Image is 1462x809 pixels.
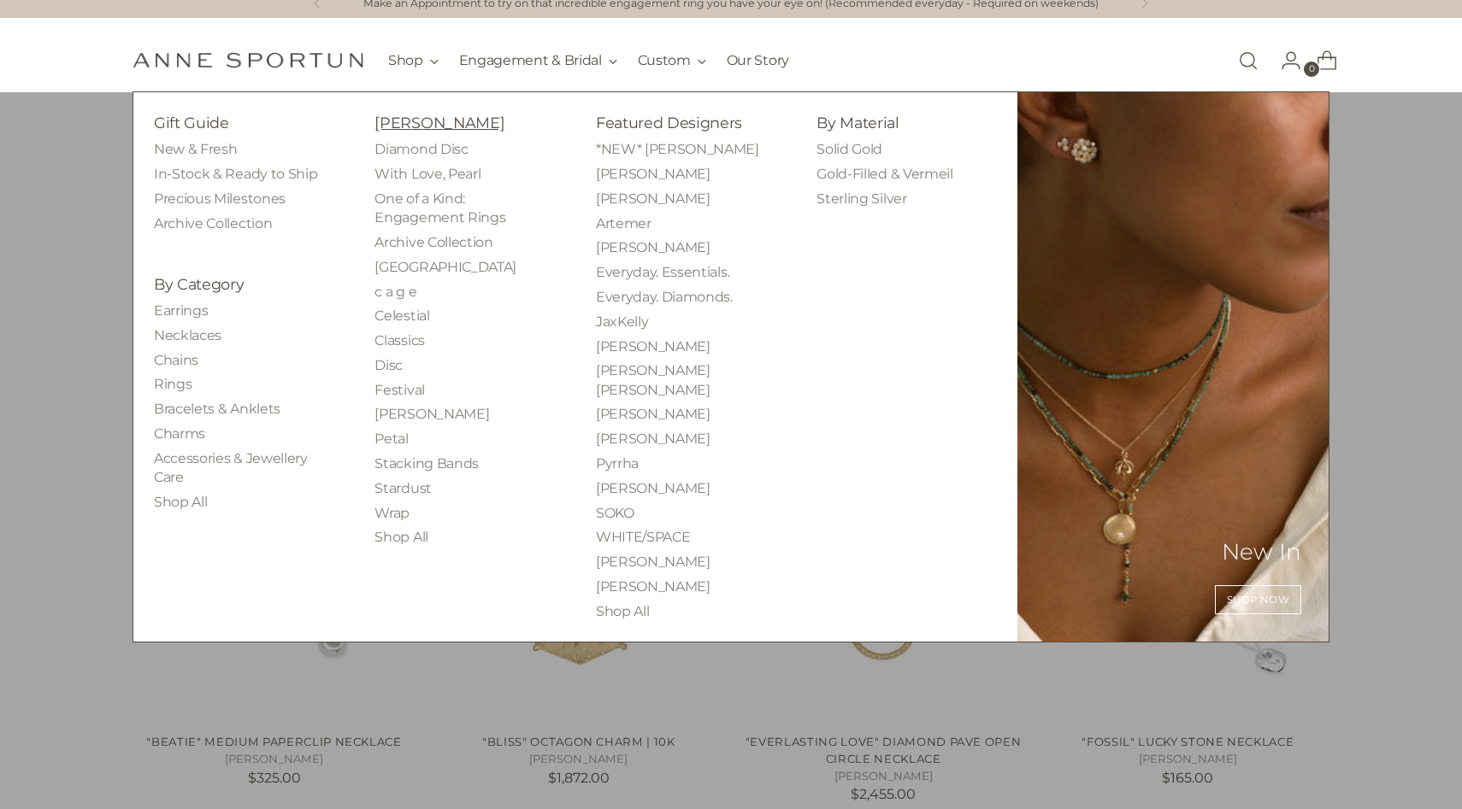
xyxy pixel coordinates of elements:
a: Our Story [727,42,789,79]
a: Anne Sportun Fine Jewellery [133,52,363,68]
span: 0 [1304,62,1319,77]
a: Go to the account page [1267,44,1301,78]
a: Open search modal [1231,44,1265,78]
button: Shop [388,42,439,79]
a: Open cart modal [1303,44,1337,78]
button: Engagement & Bridal [459,42,617,79]
button: Custom [638,42,706,79]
